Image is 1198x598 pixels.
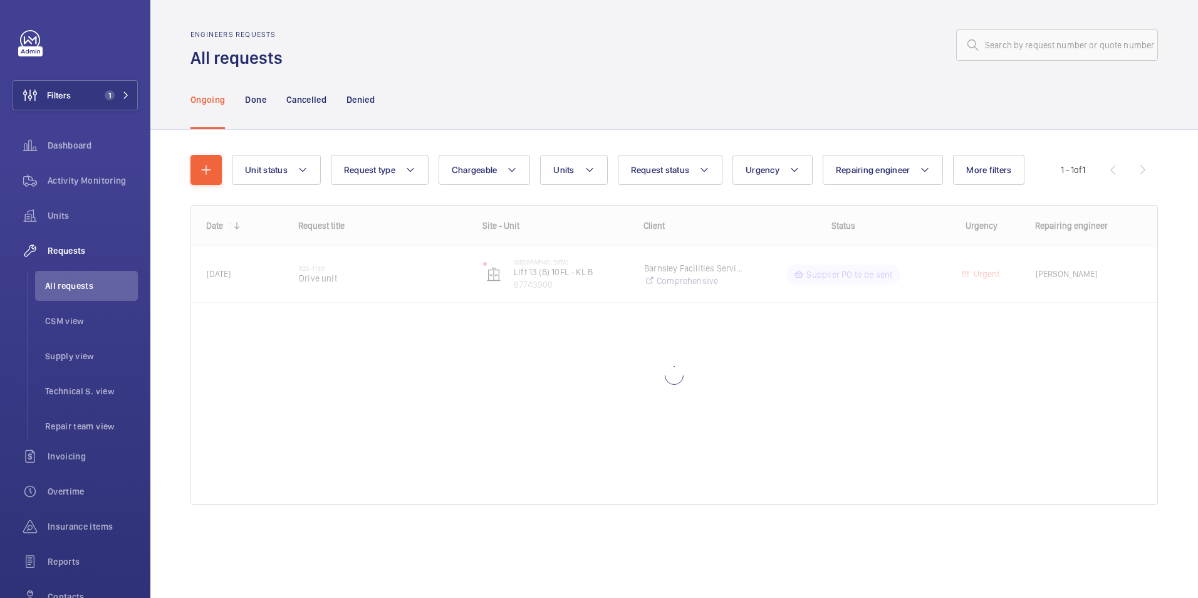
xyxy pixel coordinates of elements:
button: Chargeable [439,155,531,185]
span: More filters [966,165,1011,175]
span: Activity Monitoring [48,174,138,187]
button: Units [540,155,607,185]
h1: All requests [190,46,290,70]
span: Unit status [245,165,288,175]
button: Urgency [732,155,813,185]
button: More filters [953,155,1024,185]
button: Request status [618,155,723,185]
span: 1 - 1 1 [1061,165,1085,174]
span: Filters [47,89,71,102]
span: Repair team view [45,420,138,433]
span: Units [553,165,574,175]
span: of [1074,165,1082,175]
p: Cancelled [286,93,326,106]
button: Unit status [232,155,321,185]
button: Filters1 [13,80,138,110]
span: Supply view [45,350,138,362]
button: Request type [331,155,429,185]
span: Request status [631,165,690,175]
p: Denied [346,93,375,106]
span: CSM view [45,315,138,327]
span: Reports [48,555,138,568]
input: Search by request number or quote number [956,29,1158,61]
span: Overtime [48,485,138,498]
span: 1 [105,90,115,100]
span: Repairing engineer [836,165,910,175]
span: Technical S. view [45,385,138,397]
span: Units [48,209,138,222]
span: Invoicing [48,450,138,463]
span: Dashboard [48,139,138,152]
h2: Engineers requests [190,30,290,39]
span: Urgency [746,165,779,175]
span: Request type [344,165,395,175]
span: Insurance items [48,520,138,533]
p: Done [245,93,266,106]
button: Repairing engineer [823,155,944,185]
span: Chargeable [452,165,497,175]
span: Requests [48,244,138,257]
span: All requests [45,280,138,292]
p: Ongoing [190,93,225,106]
